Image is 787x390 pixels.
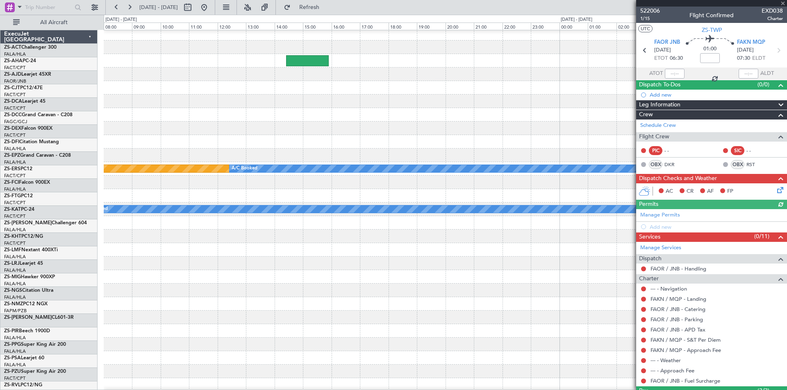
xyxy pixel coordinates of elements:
[702,26,722,34] span: ZS-TWP
[4,383,20,388] span: ZS-RVL
[651,336,721,343] a: FAKN / MQP - S&T Per Diem
[754,232,769,241] span: (0/11)
[332,23,360,30] div: 16:00
[161,23,189,30] div: 10:00
[4,207,34,212] a: ZS-KATPC-24
[651,295,706,302] a: FAKN / MQP - Landing
[649,146,662,155] div: PIC
[651,306,705,313] a: FAOR / JNB - Catering
[4,146,26,152] a: FALA/HLA
[303,23,331,30] div: 15:00
[640,15,660,22] span: 1/15
[4,45,57,50] a: ZS-ACTChallenger 300
[650,91,783,98] div: Add new
[4,92,25,98] a: FACT/CPT
[4,275,55,280] a: ZS-MIGHawker 900XP
[4,126,52,131] a: ZS-DEXFalcon 900EX
[4,45,21,50] span: ZS-ACT
[4,261,20,266] span: ZS-LRJ
[21,20,86,25] span: All Aircraft
[639,174,717,183] span: Dispatch Checks and Weather
[687,187,694,196] span: CR
[4,194,21,198] span: ZS-FTG
[757,80,769,89] span: (0/0)
[4,356,21,361] span: ZS-PSA
[746,147,765,154] div: - -
[664,147,683,154] div: - -
[4,281,26,287] a: FALA/HLA
[360,23,388,30] div: 17:00
[639,100,680,110] span: Leg Information
[4,275,21,280] span: ZS-MIG
[4,213,25,219] a: FACT/CPT
[4,254,26,260] a: FALA/HLA
[4,335,26,341] a: FALA/HLA
[640,122,676,130] a: Schedule Crew
[474,23,502,30] div: 21:00
[588,23,616,30] div: 01:00
[25,1,72,14] input: Trip Number
[4,113,22,117] span: ZS-DCC
[560,23,588,30] div: 00:00
[4,248,21,252] span: ZS-LMF
[4,180,19,185] span: ZS-FCI
[503,23,531,30] div: 22:00
[651,357,681,364] a: --- - Weather
[737,38,765,47] span: FAKN MQP
[4,86,43,90] a: ZS-CJTPC12/47E
[4,240,25,246] a: FACT/CPT
[649,70,663,78] span: ATOT
[246,23,274,30] div: 13:00
[132,23,160,30] div: 09:00
[4,173,25,179] a: FACT/CPT
[670,54,683,63] span: 06:30
[666,187,673,196] span: AC
[689,11,734,20] div: Flight Confirmed
[4,288,53,293] a: ZS-NGSCitation Ultra
[104,23,132,30] div: 08:00
[4,86,20,90] span: ZS-CJT
[4,383,42,388] a: ZS-RVLPC12/NG
[4,329,19,334] span: ZS-PIR
[4,119,27,125] a: FAGC/GCJ
[4,153,20,158] span: ZS-EPZ
[4,234,21,239] span: ZS-KHT
[4,227,26,233] a: FALA/HLA
[139,4,178,11] span: [DATE] - [DATE]
[4,51,26,57] a: FALA/HLA
[4,140,19,144] span: ZS-DFI
[651,377,720,384] a: FAOR / JNB - Fuel Surcharge
[737,46,754,54] span: [DATE]
[649,160,662,169] div: OBX
[4,99,22,104] span: ZS-DCA
[4,159,26,165] a: FALA/HLA
[4,221,87,225] a: ZS-[PERSON_NAME]Challenger 604
[651,367,694,374] a: --- - Approach Fee
[727,187,733,196] span: FP
[640,7,660,15] span: 522006
[746,161,765,168] a: RST
[4,315,74,320] a: ZS-[PERSON_NAME]CL601-3R
[4,329,50,334] a: ZS-PIRBeech 1900D
[4,342,21,347] span: ZS-PPG
[4,375,25,381] a: FACT/CPT
[4,153,71,158] a: ZS-EPZGrand Caravan - C208
[762,7,783,15] span: EXD038
[651,265,706,272] a: FAOR / JNB - Handling
[640,244,681,252] a: Manage Services
[4,126,21,131] span: ZS-DEX
[752,54,765,63] span: ELDT
[4,72,21,77] span: ZS-AJD
[280,1,329,14] button: Refresh
[4,72,51,77] a: ZS-AJDLearjet 45XR
[4,167,32,171] a: ZS-ERSPC12
[4,140,59,144] a: ZS-DFICitation Mustang
[639,80,680,90] span: Dispatch To-Dos
[703,45,716,53] span: 01:00
[292,5,327,10] span: Refresh
[4,65,25,71] a: FACT/CPT
[4,248,58,252] a: ZS-LMFNextant 400XTi
[616,23,645,30] div: 02:00
[4,167,20,171] span: ZS-ERS
[4,59,36,63] a: ZS-AHAPC-24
